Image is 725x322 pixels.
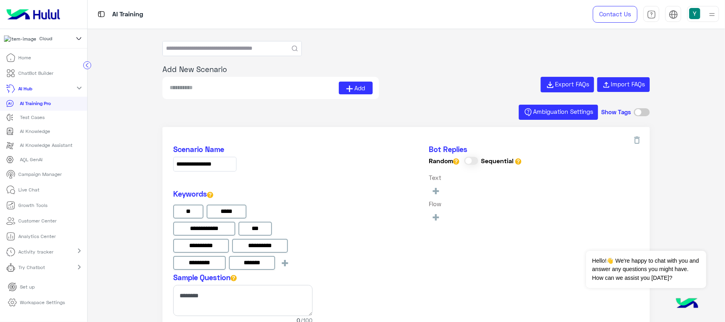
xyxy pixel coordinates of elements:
a: Set up [2,279,41,295]
p: Set up [20,283,35,291]
p: Activity tracker [19,248,54,256]
p: AI Hub [19,85,33,92]
p: AQL GenAI [20,156,43,163]
h6: Random [429,157,459,165]
p: AI Training [112,9,143,20]
p: ChatBot Builder [19,70,54,77]
img: profile [707,10,717,20]
mat-icon: expand_more [74,83,84,93]
img: tab [96,9,106,19]
p: Workspace Settings [20,299,65,306]
a: Workspace Settings [2,295,71,310]
img: userImage [689,8,700,19]
mat-icon: chevron_right [74,262,84,272]
span: + [431,184,440,197]
p: Growth Tools [19,202,48,209]
p: Test Cases [20,114,45,121]
img: tab [669,10,678,19]
p: Home [19,54,31,61]
p: Live Chat [19,186,40,193]
img: tab [647,10,656,19]
button: + [429,184,443,197]
p: Try Chatbot [19,264,45,271]
h6: Text [429,174,523,181]
img: Logo [3,6,63,23]
button: Search [292,45,298,51]
h5: Show Tags [601,108,631,117]
p: Customer Center [19,217,57,224]
span: Import FAQs [611,80,645,88]
h5: Scenario Name [173,145,313,154]
span: Export FAQs [555,80,589,88]
img: hulul-logo.png [673,290,701,318]
h6: Flow [429,200,523,207]
span: + [280,256,289,269]
p: AI Training Pro [20,100,51,107]
span: Add [354,84,365,93]
span: + [431,210,440,223]
a: tab [643,6,659,23]
mat-icon: chevron_right [74,246,84,256]
h5: Keywords [173,189,313,199]
p: AI Knowledge Assistant [20,142,72,149]
h5: Add New Scenario [162,65,650,74]
span: Bot Replies [429,145,467,154]
p: Campaign Manager [19,171,62,178]
button: Ambiguation Settings [519,105,598,120]
h6: Sequential [481,157,522,165]
span: Ambiguation Settings [533,108,593,115]
button: Export FAQs [541,77,594,92]
span: Hello!👋 We're happy to chat with you and answer any questions you might have. How can we assist y... [586,251,706,288]
span: Cloud [39,35,52,42]
p: Analytics Center [19,233,56,240]
img: 317874714732967 [4,35,36,43]
button: + [278,256,292,269]
button: Import FAQs [597,77,650,92]
button: + [429,210,443,223]
a: Contact Us [593,6,637,23]
p: AI Knowledge [20,128,50,135]
button: Add [339,82,373,94]
h5: Sample Question [173,273,313,282]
